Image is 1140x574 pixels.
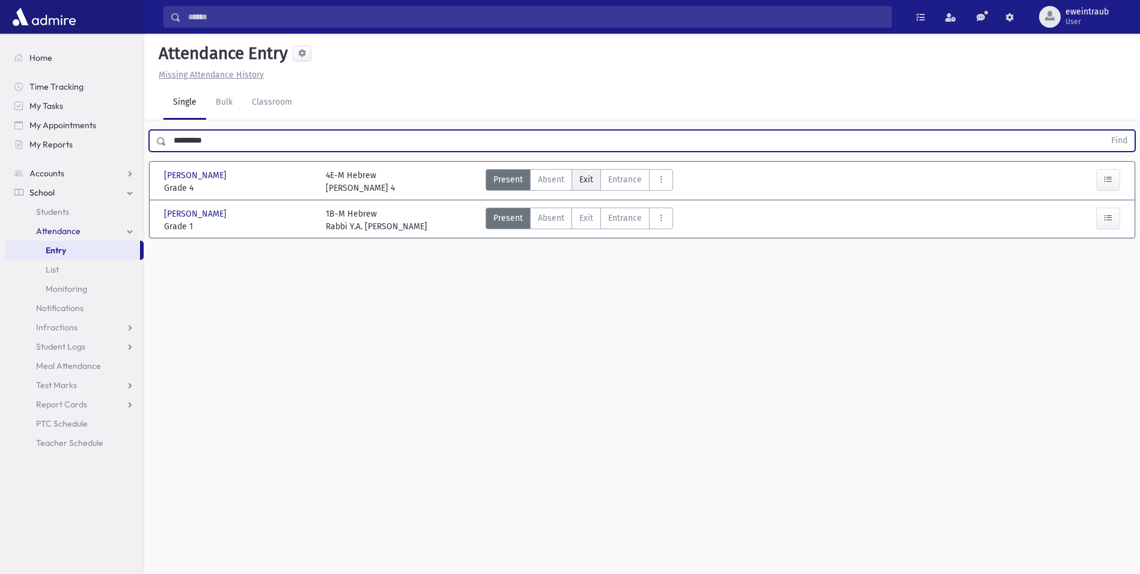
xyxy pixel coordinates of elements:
a: Notifications [5,298,144,318]
a: Students [5,202,144,221]
a: Entry [5,241,140,260]
h5: Attendance Entry [154,43,288,64]
a: Single [163,86,206,120]
div: AttTypes [486,169,673,194]
span: Student Logs [36,341,85,352]
a: Classroom [242,86,302,120]
span: [PERSON_NAME] [164,208,229,220]
span: List [46,264,59,275]
span: Teacher Schedule [36,437,103,448]
a: Accounts [5,164,144,183]
span: Time Tracking [29,81,84,92]
span: My Appointments [29,120,96,131]
a: Monitoring [5,279,144,298]
span: Report Cards [36,399,87,410]
u: Missing Attendance History [159,70,264,80]
button: Find [1104,131,1135,151]
span: [PERSON_NAME] [164,169,229,182]
a: My Tasks [5,96,144,116]
a: Student Logs [5,337,144,356]
span: My Tasks [29,100,63,111]
a: My Appointments [5,116,144,135]
a: Time Tracking [5,77,144,96]
input: Search [181,6,891,28]
img: AdmirePro [10,5,79,29]
span: Monitoring [46,283,87,294]
span: Home [29,52,52,63]
span: Infractions [36,322,78,333]
span: Absent [538,212,564,224]
span: Present [493,173,523,186]
span: Entry [46,245,66,256]
span: My Reports [29,139,73,150]
a: Missing Attendance History [154,70,264,80]
a: Bulk [206,86,242,120]
div: AttTypes [486,208,673,233]
a: Test Marks [5,375,144,395]
a: Meal Attendance [5,356,144,375]
a: List [5,260,144,279]
a: My Reports [5,135,144,154]
span: Exit [579,173,593,186]
div: 1B-M Hebrew Rabbi Y.A. [PERSON_NAME] [326,208,427,233]
span: Present [493,212,523,224]
span: Meal Attendance [36,360,101,371]
span: Students [36,206,69,217]
a: PTC Schedule [5,414,144,433]
span: Exit [579,212,593,224]
a: School [5,183,144,202]
a: Report Cards [5,395,144,414]
span: Attendance [36,226,81,236]
span: Entrance [608,212,642,224]
span: Grade 4 [164,182,314,194]
span: Grade 1 [164,220,314,233]
a: Teacher Schedule [5,433,144,452]
span: Entrance [608,173,642,186]
span: User [1065,17,1109,26]
span: School [29,187,55,198]
div: 4E-M Hebrew [PERSON_NAME] 4 [326,169,395,194]
span: PTC Schedule [36,418,88,429]
span: Test Marks [36,380,77,390]
a: Attendance [5,221,144,241]
a: Infractions [5,318,144,337]
span: eweintraub [1065,7,1109,17]
a: Home [5,48,144,67]
span: Notifications [36,303,84,313]
span: Absent [538,173,564,186]
span: Accounts [29,168,64,179]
